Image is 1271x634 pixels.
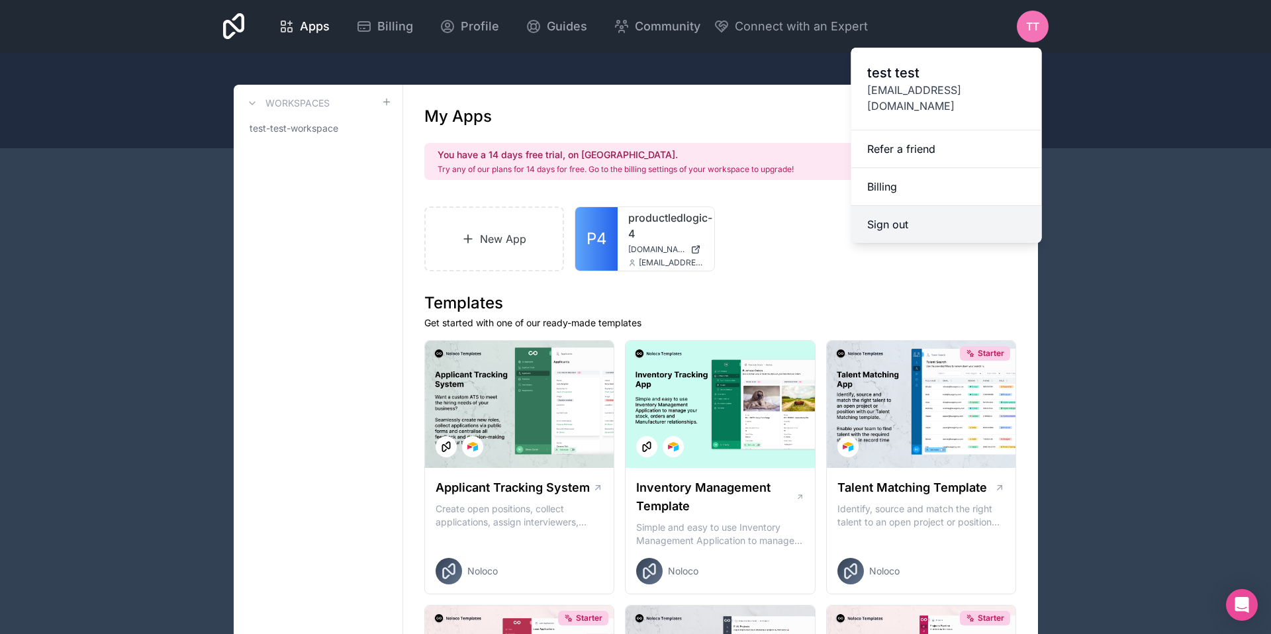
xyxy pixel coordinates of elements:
a: Workspaces [244,95,330,111]
span: Noloco [869,565,900,578]
h1: Talent Matching Template [837,478,987,497]
span: Apps [300,17,330,36]
a: Apps [268,12,340,41]
span: Community [635,17,700,36]
span: Starter [978,348,1004,359]
a: Profile [429,12,510,41]
span: Connect with an Expert [735,17,868,36]
span: Noloco [467,565,498,578]
span: [EMAIL_ADDRESS][DOMAIN_NAME] [867,82,1026,114]
h1: Templates [424,293,1017,314]
a: [DOMAIN_NAME] [628,244,704,255]
h2: You have a 14 days free trial, on [GEOGRAPHIC_DATA]. [438,148,794,161]
p: Simple and easy to use Inventory Management Application to manage your stock, orders and Manufact... [636,521,804,547]
span: Billing [377,17,413,36]
h1: My Apps [424,106,492,127]
img: Airtable Logo [467,441,478,452]
span: test test [867,64,1026,82]
h1: Applicant Tracking System [436,478,590,497]
span: [EMAIL_ADDRESS][DOMAIN_NAME] [639,257,704,268]
a: Billing [851,168,1042,206]
p: Try any of our plans for 14 days for free. Go to the billing settings of your workspace to upgrade! [438,164,794,175]
a: test-test-workspace [244,116,392,140]
button: Sign out [851,206,1042,243]
a: productledlogic-4 [628,210,704,242]
p: Create open positions, collect applications, assign interviewers, centralise candidate feedback a... [436,502,604,529]
span: Guides [547,17,587,36]
p: Identify, source and match the right talent to an open project or position with our Talent Matchi... [837,502,1006,529]
a: Refer a friend [851,130,1042,168]
p: Get started with one of our ready-made templates [424,316,1017,330]
div: Open Intercom Messenger [1226,589,1258,621]
a: Guides [515,12,598,41]
span: tt [1026,19,1039,34]
span: Profile [461,17,499,36]
span: P4 [587,228,607,249]
h3: Workspaces [265,97,330,110]
span: test-test-workspace [250,122,338,135]
a: P4 [575,207,618,271]
span: Starter [978,613,1004,623]
h1: Inventory Management Template [636,478,795,516]
a: Community [603,12,711,41]
span: Noloco [668,565,698,578]
a: New App [424,206,565,271]
a: Billing [346,12,424,41]
span: Starter [576,613,602,623]
button: Connect with an Expert [714,17,868,36]
img: Airtable Logo [668,441,679,452]
img: Airtable Logo [843,441,853,452]
span: [DOMAIN_NAME] [628,244,685,255]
